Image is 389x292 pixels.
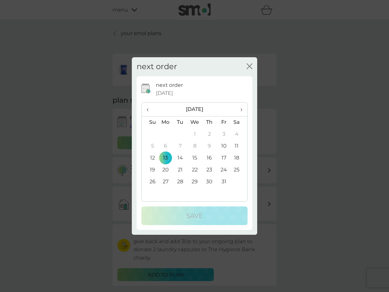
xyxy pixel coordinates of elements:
[142,152,158,164] td: 12
[156,89,173,97] span: [DATE]
[202,140,217,152] td: 9
[173,116,187,128] th: Tu
[158,103,231,116] th: [DATE]
[217,128,231,140] td: 3
[217,164,231,176] td: 24
[141,206,248,225] button: Save
[158,164,173,176] td: 20
[173,176,187,188] td: 28
[187,140,202,152] td: 8
[236,103,242,116] span: ›
[158,140,173,152] td: 6
[158,116,173,128] th: Mo
[142,116,158,128] th: Su
[247,63,252,70] button: close
[158,152,173,164] td: 13
[158,176,173,188] td: 27
[202,164,217,176] td: 23
[173,140,187,152] td: 7
[231,140,247,152] td: 11
[147,103,153,116] span: ‹
[187,128,202,140] td: 1
[142,140,158,152] td: 5
[231,116,247,128] th: Sa
[142,164,158,176] td: 19
[202,116,217,128] th: Th
[202,152,217,164] td: 16
[202,128,217,140] td: 2
[187,164,202,176] td: 22
[217,152,231,164] td: 17
[217,140,231,152] td: 10
[202,176,217,188] td: 30
[217,176,231,188] td: 31
[217,116,231,128] th: Fr
[173,164,187,176] td: 21
[187,176,202,188] td: 29
[231,128,247,140] td: 4
[186,211,203,221] p: Save
[173,152,187,164] td: 14
[137,62,177,71] h2: next order
[187,152,202,164] td: 15
[231,164,247,176] td: 25
[187,116,202,128] th: We
[231,152,247,164] td: 18
[156,81,183,89] p: next order
[142,176,158,188] td: 26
